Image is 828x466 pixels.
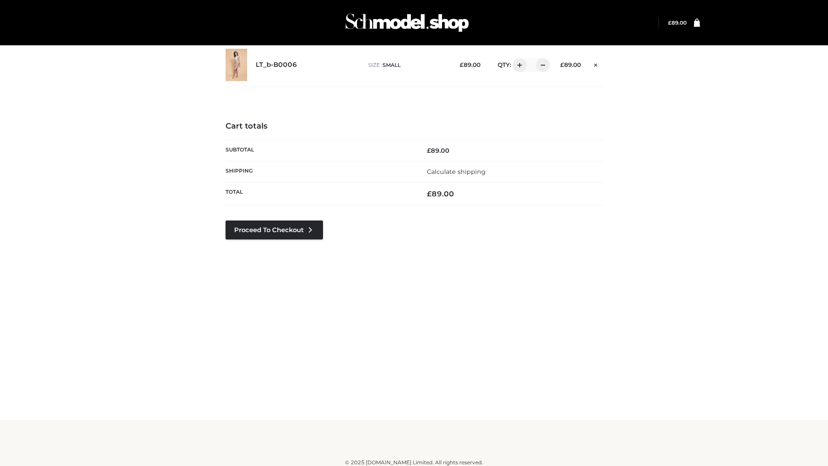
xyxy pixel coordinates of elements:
img: Schmodel Admin 964 [342,6,472,40]
span: £ [427,189,432,198]
a: Calculate shipping [427,168,486,176]
div: QTY: [489,58,547,72]
th: Subtotal [226,140,414,161]
span: £ [460,61,464,68]
span: SMALL [383,62,401,68]
th: Shipping [226,161,414,182]
span: £ [668,19,671,26]
th: Total [226,183,414,205]
bdi: 89.00 [427,147,449,154]
p: size : [368,61,446,69]
bdi: 89.00 [427,189,454,198]
a: Proceed to Checkout [226,220,323,239]
a: £89.00 [668,19,687,26]
span: £ [427,147,431,154]
a: Remove this item [590,58,602,69]
bdi: 89.00 [668,19,687,26]
bdi: 89.00 [460,61,480,68]
img: LT_b-B0006 - SMALL [226,49,247,81]
a: LT_b-B0006 [256,61,297,69]
span: £ [560,61,564,68]
bdi: 89.00 [560,61,581,68]
h4: Cart totals [226,122,602,131]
